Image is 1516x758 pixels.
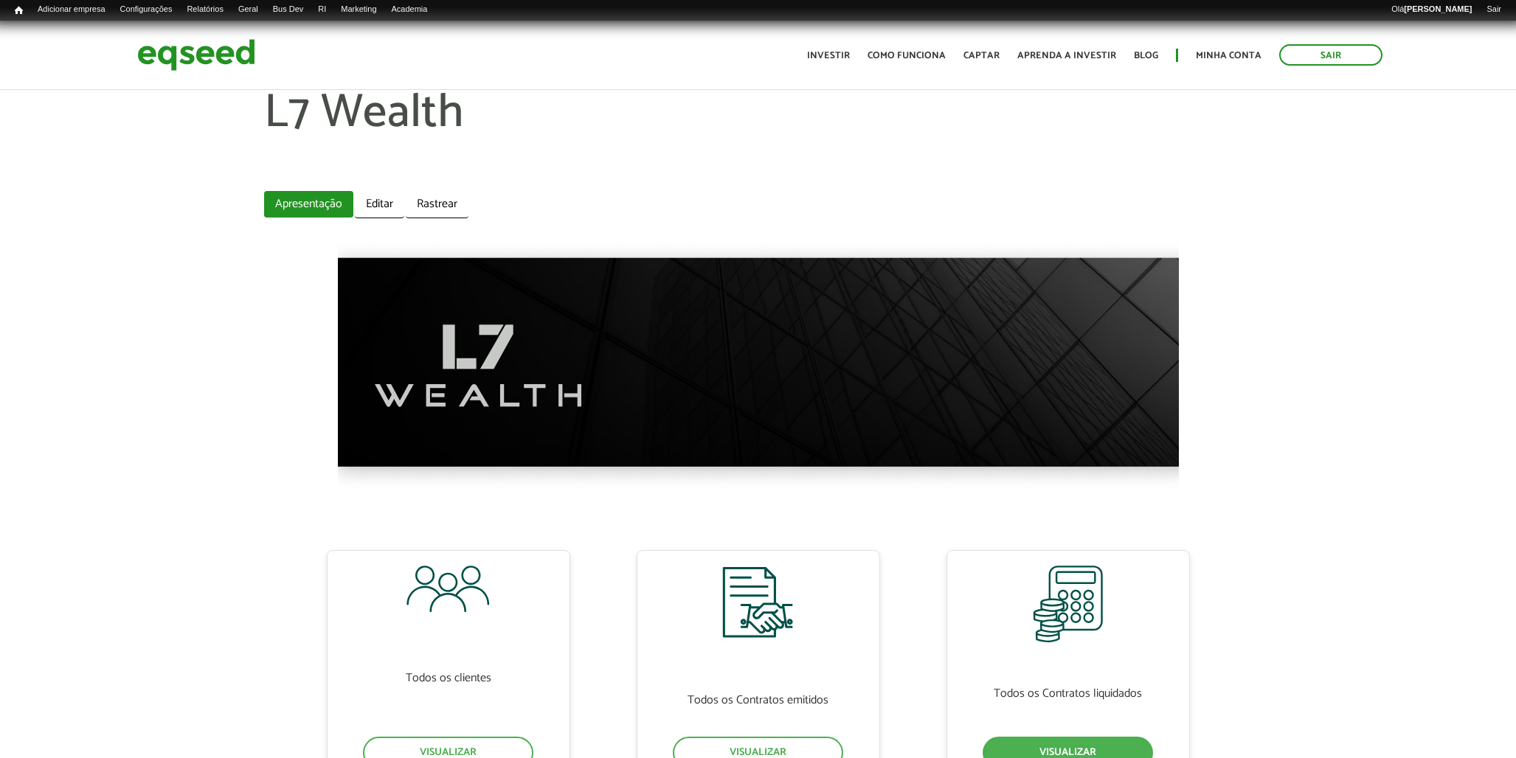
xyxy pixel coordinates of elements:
[1384,4,1479,15] a: Olá[PERSON_NAME]
[1134,51,1158,60] a: Blog
[231,4,266,15] a: Geral
[7,4,30,18] a: Início
[1479,4,1509,15] a: Sair
[384,4,435,15] a: Academia
[113,4,180,15] a: Configurações
[868,51,946,60] a: Como funciona
[406,566,490,613] img: relatorios-assessor-meus-clientes.svg
[688,678,828,722] p: Todos os Contratos emitidos
[367,299,589,432] img: logo_transparent_backgroundredmen.png
[1279,44,1382,66] a: Sair
[406,191,468,218] a: Rastrear
[264,191,353,218] a: Apresentação
[807,51,850,60] a: Investir
[15,5,23,15] span: Início
[721,566,795,656] img: relatorios-assessor-contratos-emitidos.svg
[266,4,311,15] a: Bus Dev
[311,4,333,15] a: RI
[963,51,1000,60] a: Captar
[1404,4,1472,13] strong: [PERSON_NAME]
[1196,51,1261,60] a: Minha conta
[355,191,404,218] a: Editar
[30,4,113,15] a: Adicionar empresa
[994,664,1142,722] p: Todos os Contratos liquidados
[137,35,255,74] img: EqSeed
[1033,566,1103,643] img: relatorios-assessor-contratos-liquidados.svg
[406,634,491,722] p: Todos os clientes
[333,4,384,15] a: Marketing
[179,4,230,15] a: Relatórios
[1017,51,1116,60] a: Aprenda a investir
[264,88,1253,184] h1: L7 Wealth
